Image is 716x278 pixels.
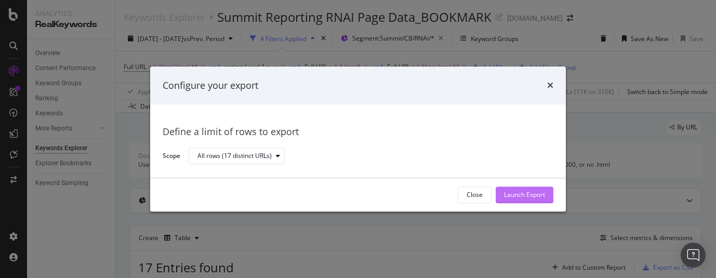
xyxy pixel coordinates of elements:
div: modal [150,67,566,211]
div: times [547,79,553,92]
div: Launch Export [504,191,545,200]
div: Close [467,191,483,200]
div: Configure your export [163,79,258,92]
button: Launch Export [496,187,553,203]
label: Scope [163,151,180,163]
div: Define a limit of rows to export [163,126,553,139]
div: Open Intercom Messenger [681,243,706,268]
div: All rows (17 distinct URLs) [197,153,272,160]
button: Close [458,187,492,203]
button: All rows (17 distinct URLs) [189,148,285,165]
